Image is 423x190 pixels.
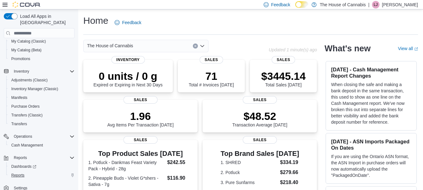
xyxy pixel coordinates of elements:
span: Transfers (Classic) [11,113,43,118]
button: Manifests [6,93,77,102]
p: Updated 1 minute(s) ago [269,47,317,52]
dt: 1. Potluck - Dankmas Feast Variety Pack - Hybrid - 28g [88,159,165,172]
div: Total # Invoices [DATE] [189,70,234,87]
span: Reports [14,155,27,160]
span: Dashboards [11,164,36,169]
a: Dashboards [9,163,39,170]
div: Avg Items Per Transaction [DATE] [107,110,174,127]
button: Operations [1,132,77,141]
dd: $242.55 [167,159,193,166]
button: Transfers [6,120,77,128]
span: Adjustments (Classic) [11,78,48,83]
dd: $218.40 [280,179,299,186]
button: Inventory [11,68,32,75]
a: Dashboards [6,162,77,171]
span: Reports [11,154,75,162]
span: Cash Management [9,141,75,149]
span: Transfers (Classic) [9,111,75,119]
p: 0 units / 0 g [93,70,162,82]
span: Reports [11,173,24,178]
span: Manifests [9,94,75,101]
span: Purchase Orders [9,103,75,110]
a: Purchase Orders [9,103,42,110]
span: Inventory Manager (Classic) [11,86,58,91]
p: 71 [189,70,234,82]
span: Inventory [111,56,145,64]
h2: What's new [324,44,370,54]
button: Clear input [193,44,198,49]
span: Sales [123,96,158,104]
h3: Top Product Sales [DATE] [88,150,193,157]
span: Promotions [9,55,75,63]
p: The House of Cannabis [320,1,366,8]
svg: External link [414,47,418,51]
a: My Catalog (Classic) [9,38,49,45]
div: Transaction Average [DATE] [232,110,287,127]
span: Adjustments (Classic) [9,76,75,84]
span: Reports [9,172,75,179]
div: Total Sales [DATE] [261,70,306,87]
button: Open list of options [200,44,205,49]
div: Liam Jefferson [372,1,379,8]
button: My Catalog (Classic) [6,37,77,46]
a: Manifests [9,94,30,101]
input: Dark Mode [295,1,308,8]
span: My Catalog (Classic) [9,38,75,45]
span: Inventory Manager (Classic) [9,85,75,93]
dd: $116.90 [167,174,193,182]
button: Inventory Manager (Classic) [6,85,77,93]
span: Feedback [122,19,141,26]
h3: Top Brand Sales [DATE] [220,150,299,157]
dt: 1. SHRED [220,159,277,166]
dt: 2. Pineapple Buds - Violet G*shers - Sativa - 7g [88,175,165,187]
span: Operations [11,133,75,140]
button: Reports [6,171,77,180]
span: LJ [374,1,378,8]
span: Cash Management [11,143,43,148]
dt: 3. Pure Sunfarms [220,179,277,186]
span: My Catalog (Classic) [11,39,46,44]
span: Operations [14,134,32,139]
p: [PERSON_NAME] [382,1,418,8]
span: Transfers [9,120,75,128]
button: Operations [11,133,35,140]
span: Manifests [11,95,27,100]
span: Dashboards [9,163,75,170]
span: My Catalog (Beta) [9,46,75,54]
p: 1.96 [107,110,174,122]
span: Purchase Orders [11,104,40,109]
button: Inventory [1,67,77,76]
p: When closing the safe and making a bank deposit in the same transaction, this used to show as one... [331,81,411,125]
button: My Catalog (Beta) [6,46,77,54]
button: Purchase Orders [6,102,77,111]
span: Sales [243,136,277,144]
span: Load All Apps in [GEOGRAPHIC_DATA] [18,13,75,26]
img: Cova [13,2,41,8]
span: The House of Cannabis [87,42,133,49]
span: Transfers [11,121,27,126]
button: Cash Management [6,141,77,150]
a: Transfers (Classic) [9,111,45,119]
a: Feedback [112,16,144,29]
dt: 2. Potluck [220,169,277,176]
button: Reports [11,154,29,162]
a: Cash Management [9,141,45,149]
p: If you are using the Ontario ASN format, the ASN Import in purchase orders will now automatically... [331,153,411,178]
span: Feedback [271,2,290,8]
span: Promotions [11,56,30,61]
div: Expired or Expiring in Next 30 Days [93,70,162,87]
a: View allExternal link [398,46,418,51]
span: Inventory [11,68,75,75]
p: | [368,1,369,8]
button: Reports [1,153,77,162]
span: Inventory [14,69,29,74]
dd: $279.66 [280,169,299,176]
a: Reports [9,172,27,179]
a: Adjustments (Classic) [9,76,50,84]
p: $3445.14 [261,70,306,82]
span: My Catalog (Beta) [11,48,42,53]
a: Transfers [9,120,29,128]
span: Sales [123,136,158,144]
p: $48.52 [232,110,287,122]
